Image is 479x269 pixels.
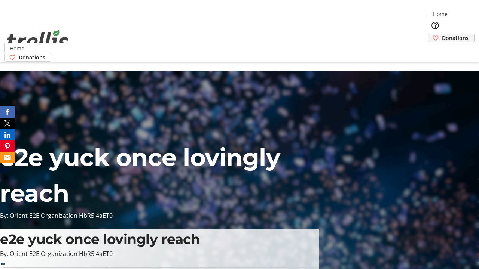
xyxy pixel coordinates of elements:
span: Donations [19,53,45,61]
button: Help [428,18,443,33]
span: Donations [442,34,469,42]
a: Donations [428,34,475,42]
span: Home [433,10,448,18]
a: Home [5,44,29,52]
a: Home [428,10,452,18]
button: Cart [428,42,443,57]
a: Donations [4,53,51,62]
img: Orient E2E Organization HbR5I4aET0's Logo [4,22,71,59]
span: Home [10,44,24,52]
